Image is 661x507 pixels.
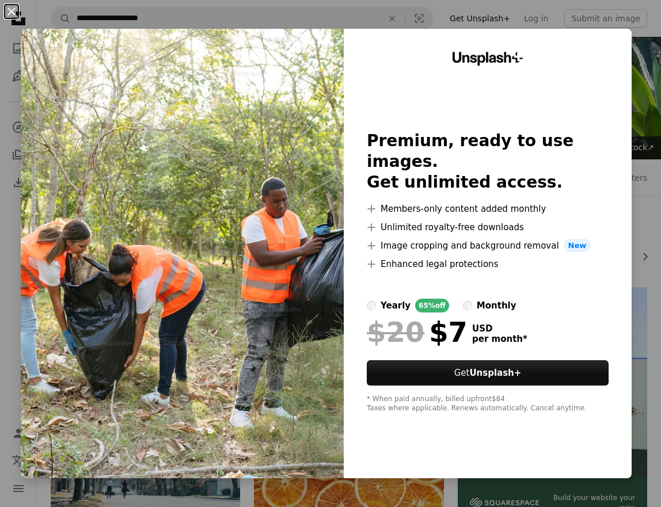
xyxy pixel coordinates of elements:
[367,220,609,234] li: Unlimited royalty-free downloads
[367,317,468,347] div: $7
[469,368,521,378] strong: Unsplash+
[367,131,609,193] h2: Premium, ready to use images. Get unlimited access.
[381,299,411,312] div: yearly
[367,202,609,216] li: Members-only content added monthly
[367,395,609,413] div: * When paid annually, billed upfront $84 Taxes where applicable. Renews automatically. Cancel any...
[367,360,609,386] button: GetUnsplash+
[367,301,376,310] input: yearly65%off
[367,239,609,253] li: Image cropping and background removal
[463,301,472,310] input: monthly
[564,239,591,253] span: New
[472,334,527,344] span: per month *
[367,257,609,271] li: Enhanced legal protections
[367,317,424,347] span: $20
[415,299,449,312] div: 65% off
[477,299,516,312] div: monthly
[472,323,527,334] span: USD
